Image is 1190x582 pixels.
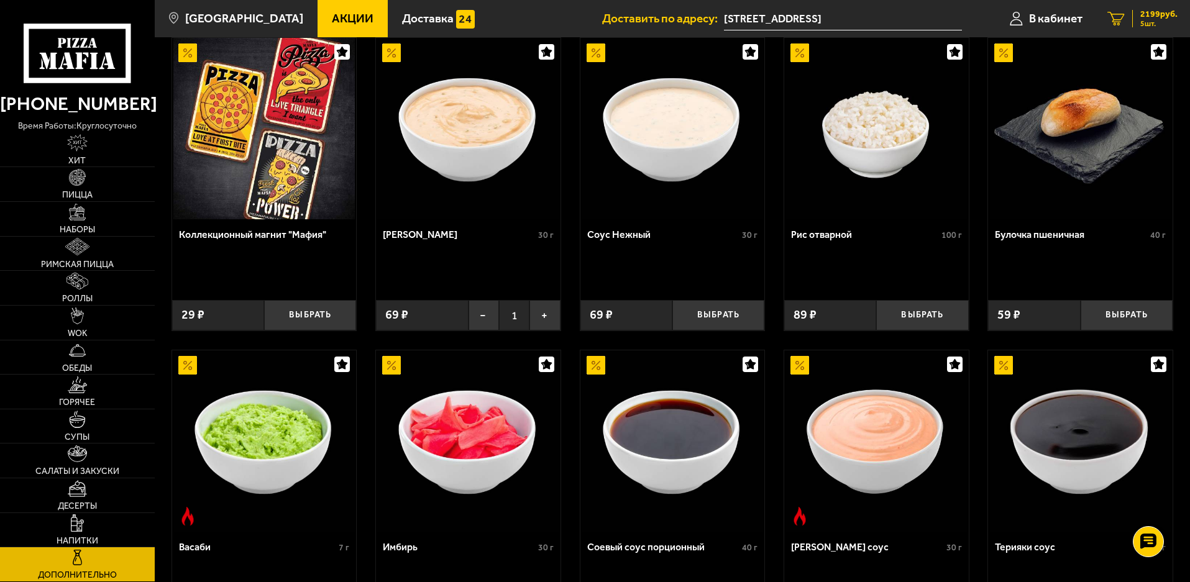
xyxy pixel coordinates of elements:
[469,300,499,330] button: −
[172,38,357,219] a: АкционныйКоллекционный магнит "Мафия"
[178,507,197,525] img: Острое блюдо
[784,38,969,219] a: АкционныйРис отварной
[377,350,559,532] img: Имбирь
[990,350,1171,532] img: Терияки соус
[383,541,535,553] div: Имбирь
[790,507,809,525] img: Острое блюдо
[402,12,454,24] span: Доставка
[742,542,757,553] span: 40 г
[185,12,303,24] span: [GEOGRAPHIC_DATA]
[1029,12,1082,24] span: В кабинет
[38,571,117,580] span: Дополнительно
[988,350,1173,532] a: АкционныйТерияки соус
[332,12,373,24] span: Акции
[538,230,554,240] span: 30 г
[529,300,560,330] button: +
[587,541,739,553] div: Соевый соус порционный
[790,43,809,62] img: Акционный
[876,300,968,330] button: Выбрать
[794,309,817,321] span: 89 ₽
[790,356,809,375] img: Акционный
[580,38,765,219] a: АкционныйСоус Нежный
[587,229,739,240] div: Соус Нежный
[68,329,87,338] span: WOK
[587,43,605,62] img: Акционный
[385,309,408,321] span: 69 ₽
[65,433,89,442] span: Супы
[995,541,1147,553] div: Терияки соус
[990,38,1171,219] img: Булочка пшеничная
[62,191,93,199] span: Пицца
[785,38,967,219] img: Рис отварной
[941,230,962,240] span: 100 г
[1081,300,1173,330] button: Выбрать
[382,43,401,62] img: Акционный
[173,38,355,219] img: Коллекционный магнит "Мафия"
[376,38,561,219] a: АкционныйСоус Деликатес
[68,157,86,165] span: Хит
[178,43,197,62] img: Акционный
[62,364,92,373] span: Обеды
[456,10,475,29] img: 15daf4d41897b9f0e9f617042186c801.svg
[377,38,559,219] img: Соус Деликатес
[785,350,967,532] img: Спайси соус
[587,356,605,375] img: Акционный
[178,356,197,375] img: Акционный
[62,294,93,303] span: Роллы
[172,350,357,532] a: АкционныйОстрое блюдоВасаби
[1150,230,1166,240] span: 40 г
[784,350,969,532] a: АкционныйОстрое блюдоСпайси соус
[173,350,355,532] img: Васаби
[264,300,356,330] button: Выбрать
[590,309,613,321] span: 69 ₽
[383,229,535,240] div: [PERSON_NAME]
[946,542,962,553] span: 30 г
[672,300,764,330] button: Выбрать
[58,502,97,511] span: Десерты
[580,350,765,532] a: АкционныйСоевый соус порционный
[582,38,763,219] img: Соус Нежный
[60,225,95,234] span: Наборы
[339,542,349,553] span: 7 г
[382,356,401,375] img: Акционный
[1140,10,1178,19] span: 2199 руб.
[376,350,561,532] a: АкционныйИмбирь
[582,350,763,532] img: Соевый соус порционный
[994,356,1013,375] img: Акционный
[602,12,724,24] span: Доставить по адресу:
[1140,20,1178,27] span: 5 шт.
[724,7,962,30] input: Ваш адрес доставки
[57,537,98,545] span: Напитки
[791,541,943,553] div: [PERSON_NAME] соус
[994,43,1013,62] img: Акционный
[41,260,114,269] span: Римская пицца
[35,467,119,476] span: Салаты и закуски
[538,542,554,553] span: 30 г
[179,229,347,240] div: Коллекционный магнит "Мафия"
[997,309,1020,321] span: 59 ₽
[179,541,336,553] div: Васаби
[499,300,529,330] span: 1
[995,229,1147,240] div: Булочка пшеничная
[791,229,938,240] div: Рис отварной
[59,398,95,407] span: Горячее
[988,38,1173,219] a: АкционныйБулочка пшеничная
[742,230,757,240] span: 30 г
[181,309,204,321] span: 29 ₽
